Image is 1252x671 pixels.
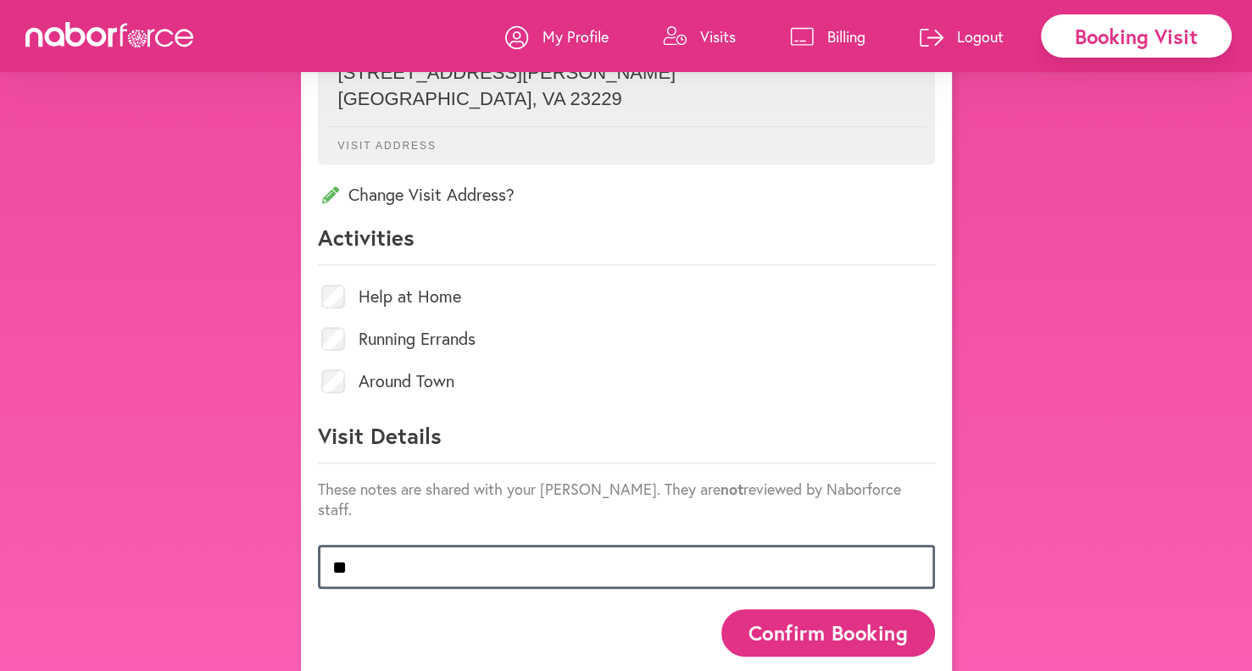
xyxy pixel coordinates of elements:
[721,609,935,656] button: Confirm Booking
[359,373,454,390] label: Around Town
[827,26,865,47] p: Billing
[359,288,461,305] label: Help at Home
[338,62,915,84] p: [STREET_ADDRESS][PERSON_NAME]
[957,26,1004,47] p: Logout
[790,11,865,62] a: Billing
[505,11,609,62] a: My Profile
[318,479,935,519] p: These notes are shared with your [PERSON_NAME]. They are reviewed by Naborforce staff.
[338,88,915,110] p: [GEOGRAPHIC_DATA] , VA 23229
[1041,14,1232,58] div: Booking Visit
[318,223,935,265] p: Activities
[318,421,935,463] p: Visit Details
[543,26,609,47] p: My Profile
[663,11,736,62] a: Visits
[721,479,743,499] strong: not
[359,330,476,347] label: Running Errands
[700,26,736,47] p: Visits
[318,183,935,206] p: Change Visit Address?
[920,11,1004,62] a: Logout
[326,126,927,152] p: Visit Address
